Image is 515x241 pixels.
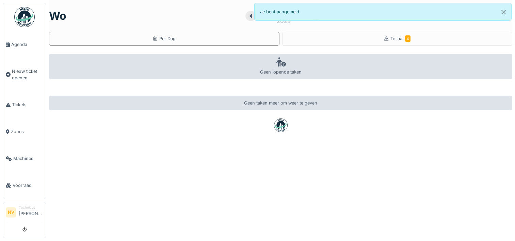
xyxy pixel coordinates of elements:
[11,41,43,48] span: Agenda
[405,35,411,42] span: 4
[274,118,288,132] img: badge-BVDL4wpA.svg
[3,91,46,118] a: Tickets
[3,58,46,91] a: Nieuw ticket openen
[254,3,512,21] div: Je bent aangemeld.
[3,31,46,58] a: Agenda
[496,3,511,21] button: Close
[14,7,35,27] img: Badge_color-CXgf-gQk.svg
[12,68,43,81] span: Nieuw ticket openen
[3,118,46,145] a: Zones
[277,17,291,25] div: 2025
[12,101,43,108] span: Tickets
[19,205,43,220] li: [PERSON_NAME]
[49,54,512,79] div: Geen lopende taken
[19,205,43,210] div: Technicus
[13,155,43,162] span: Machines
[6,207,16,218] li: NV
[49,10,66,22] h1: wo
[13,182,43,189] span: Voorraad
[390,36,411,41] span: Te laat
[11,128,43,135] span: Zones
[6,205,43,221] a: NV Technicus[PERSON_NAME]
[3,172,46,199] a: Voorraad
[152,35,176,42] div: Per Dag
[49,96,512,110] div: Geen taken meer om weer te geven
[3,145,46,172] a: Machines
